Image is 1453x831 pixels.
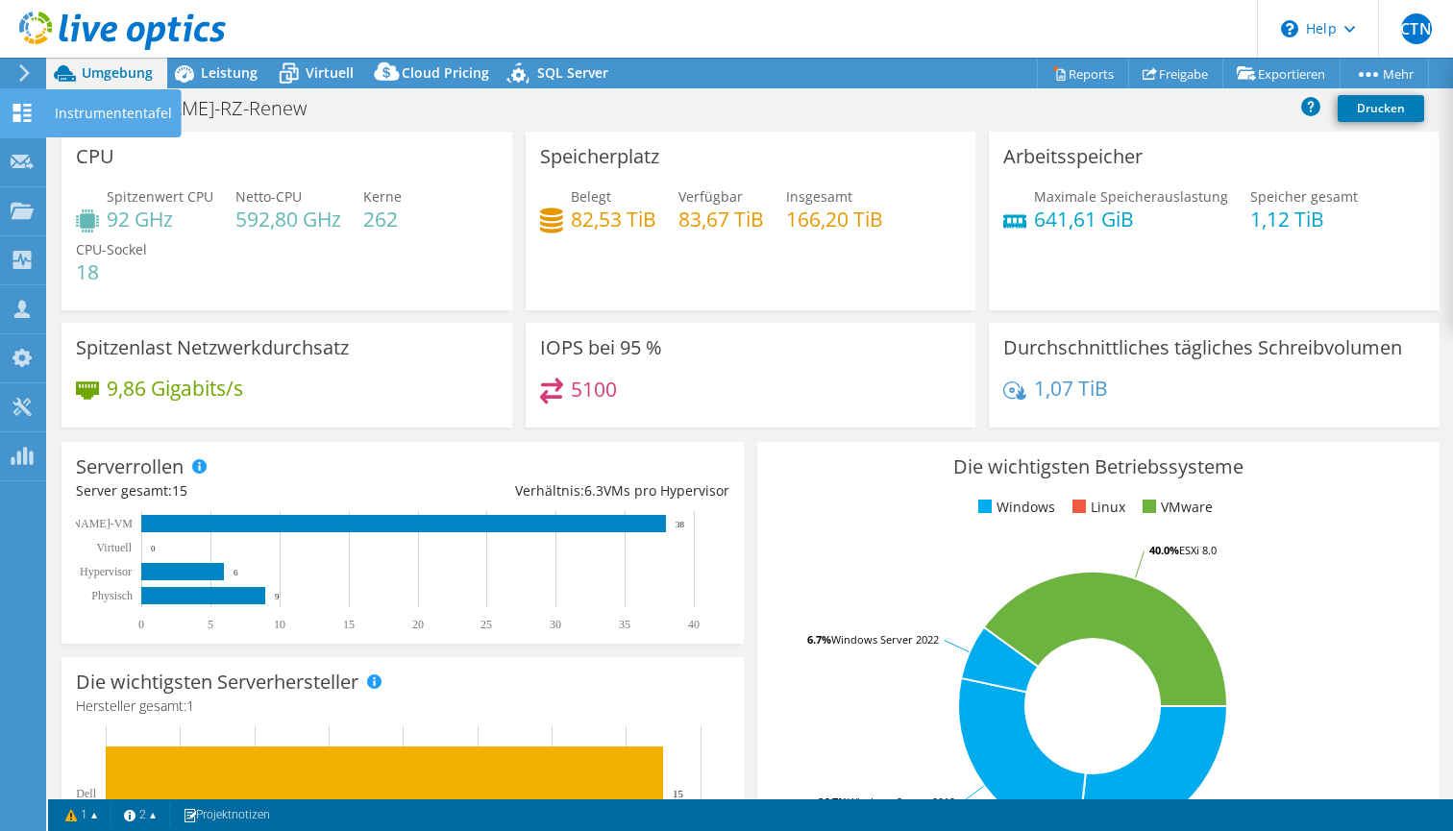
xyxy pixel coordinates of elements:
h3: Die wichtigsten Betriebssysteme [772,456,1425,477]
span: Speicher gesamt [1250,187,1358,206]
div: Verhältnis: VMs pro Hypervisor [403,480,729,501]
span: Umgebung [82,63,153,82]
span: 1 [186,697,194,715]
tspan: 6.7% [807,632,831,647]
h4: 92 GHz [107,208,213,230]
a: Mehr [1340,59,1429,88]
tspan: Windows Server 2019 [848,794,955,809]
h4: 262 [363,208,402,230]
h4: 82,53 TiB [571,208,656,230]
div: Server gesamt: [76,480,403,501]
text: Dell [76,787,96,800]
span: Kerne [363,187,402,206]
h4: Hersteller gesamt: [76,696,729,717]
text: 20 [412,618,424,631]
text: 30 [550,618,561,631]
a: Projektnotizen [169,803,283,827]
a: Drucken [1338,95,1424,122]
span: Virtuell [306,63,354,82]
text: Hypervisor [80,565,132,578]
text: 15 [673,788,684,799]
tspan: 26.7% [818,794,848,809]
span: Insgesamt [786,187,852,206]
h4: 1,07 TiB [1034,378,1108,399]
a: Exportieren [1222,59,1341,88]
a: 1 [52,803,111,827]
tspan: Windows Server 2022 [831,632,939,647]
text: Virtuell [96,541,132,554]
li: VMware [1138,497,1213,518]
span: Cloud Pricing [402,63,489,82]
a: Freigabe [1128,59,1223,88]
span: Maximale Speicherauslastung [1034,187,1228,206]
h3: Arbeitsspeicher [1003,146,1143,167]
text: 25 [480,618,492,631]
text: 35 [619,618,630,631]
tspan: 40.0% [1149,543,1179,557]
div: Instrumententafel [45,89,182,137]
text: 10 [274,618,285,631]
h3: CPU [76,146,114,167]
text: 40 [688,618,700,631]
span: Verfügbar [678,187,743,206]
h3: Speicherplatz [540,146,659,167]
h4: 592,80 GHz [235,208,341,230]
h4: 5100 [571,379,617,400]
h4: 641,61 GiB [1034,208,1228,230]
a: 2 [111,803,170,827]
text: 5 [208,618,213,631]
a: Reports [1037,59,1129,88]
span: Netto-CPU [235,187,302,206]
text: 6 [234,568,238,577]
li: Linux [1068,497,1125,518]
text: 0 [138,618,144,631]
span: Spitzenwert CPU [107,187,213,206]
tspan: ESXi 8.0 [1179,543,1217,557]
text: 15 [343,618,355,631]
h4: 9,86 Gigabits/s [107,378,243,399]
li: Windows [973,497,1055,518]
text: Physisch [91,589,133,602]
h4: 166,20 TiB [786,208,883,230]
text: 0 [151,544,156,553]
span: 6.3 [584,481,603,500]
span: Leistung [201,63,258,82]
h4: 1,12 TiB [1250,208,1358,230]
h3: Durchschnittliches tägliches Schreibvolumen [1003,337,1402,358]
span: Belegt [571,187,611,206]
text: 9 [275,592,280,601]
svg: \n [1281,20,1298,37]
h3: IOPS bei 95 % [540,337,662,358]
span: SQL Server [537,63,608,82]
h3: Spitzenlast Netzwerkdurchsatz [76,337,349,358]
span: CPU-Sockel [76,240,147,258]
h1: [PERSON_NAME]-RZ-Renew [62,98,336,119]
span: 15 [172,481,187,500]
text: 38 [676,520,685,529]
h3: Serverrollen [76,456,184,477]
h4: 18 [76,261,147,282]
h3: Die wichtigsten Serverhersteller [76,672,358,693]
h4: 83,67 TiB [678,208,764,230]
span: CTN [1401,13,1432,44]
